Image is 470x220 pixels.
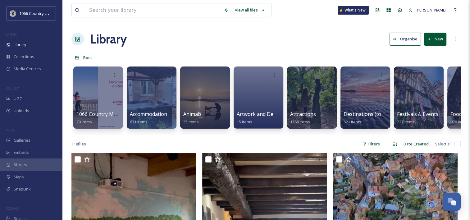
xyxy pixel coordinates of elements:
[237,111,299,125] a: Artwork and Design Folder15 items
[344,111,429,125] a: Destinations (towns and landscapes)621 items
[424,33,446,45] button: New
[90,30,127,48] a: Library
[232,4,268,16] a: View all files
[14,149,29,155] span: Embeds
[344,111,429,117] span: Destinations (towns and landscapes)
[290,111,316,125] a: Attractions1168 items
[450,119,468,125] span: 978 items
[237,111,299,117] span: Artwork and Design Folder
[6,128,21,132] span: WIDGETS
[14,66,41,72] span: Media Centres
[76,119,92,125] span: 79 items
[416,7,446,13] span: [PERSON_NAME]
[130,111,167,125] a: Accommodation631 items
[6,32,17,37] span: MEDIA
[83,55,92,60] span: Root
[10,10,16,16] img: logo_footerstamp.png
[6,86,20,91] span: COLLECT
[397,111,438,117] span: Festivals & Events
[130,111,167,117] span: Accommodation
[183,111,202,125] a: Animals35 items
[14,108,29,114] span: Uploads
[405,4,449,16] a: [PERSON_NAME]
[14,137,30,143] span: Galleries
[183,119,199,125] span: 35 items
[290,111,316,117] span: Attractions
[86,3,221,17] input: Search your library
[183,111,202,117] span: Animals
[14,42,26,48] span: Library
[130,119,148,125] span: 631 items
[390,33,424,45] a: Organise
[14,186,31,192] span: SnapLink
[237,119,252,125] span: 15 items
[360,138,383,150] div: Filters
[76,111,155,125] a: 1066 Country Moments campaign79 items
[344,119,361,125] span: 621 items
[14,54,34,60] span: Collections
[14,96,22,102] span: UGC
[19,10,63,16] span: 1066 Country Marketing
[397,119,415,125] span: 227 items
[14,174,24,180] span: Maps
[14,162,27,167] span: Stories
[83,54,92,61] a: Root
[6,206,19,211] span: SOCIALS
[338,6,369,15] a: What's New
[76,111,155,117] span: 1066 Country Moments campaign
[71,141,86,147] span: 118 file s
[443,193,461,211] button: Open Chat
[397,111,438,125] a: Festivals & Events227 items
[290,119,310,125] span: 1168 items
[390,33,421,45] button: Organise
[400,138,432,150] div: Date Created
[435,141,451,147] span: Select all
